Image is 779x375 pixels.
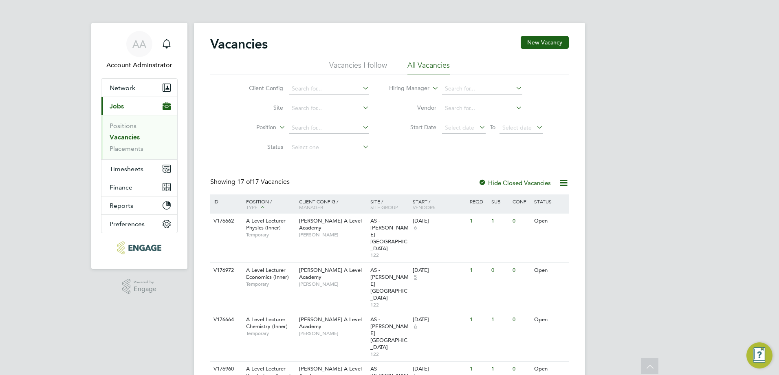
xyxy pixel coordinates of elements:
[210,36,268,52] h2: Vacancies
[101,215,177,233] button: Preferences
[511,194,532,208] div: Conf
[101,115,177,159] div: Jobs
[489,194,511,208] div: Sub
[511,263,532,278] div: 0
[532,194,568,208] div: Status
[91,23,187,269] nav: Main navigation
[413,218,466,225] div: [DATE]
[210,178,291,186] div: Showing
[532,214,568,229] div: Open
[299,267,362,280] span: [PERSON_NAME] A Level Academy
[297,194,368,214] div: Client Config /
[413,323,418,330] span: 6
[110,102,124,110] span: Jobs
[110,165,143,173] span: Timesheets
[442,103,522,114] input: Search for...
[468,214,489,229] div: 1
[236,84,283,92] label: Client Config
[110,122,136,130] a: Positions
[370,351,409,357] span: 122
[299,316,362,330] span: [PERSON_NAME] A Level Academy
[211,312,240,327] div: V176664
[389,124,436,131] label: Start Date
[478,179,551,187] label: Hide Closed Vacancies
[489,263,511,278] div: 0
[413,366,466,373] div: [DATE]
[101,241,178,254] a: Go to home page
[246,232,295,238] span: Temporary
[370,217,409,252] span: AS - [PERSON_NAME][GEOGRAPHIC_DATA]
[468,263,489,278] div: 1
[468,312,489,327] div: 1
[246,281,295,287] span: Temporary
[370,302,409,308] span: 122
[132,39,146,49] span: AA
[101,178,177,196] button: Finance
[246,316,288,330] span: A Level Lecturer Chemistry (Inner)
[101,31,178,70] a: AAAccount Adminstrator
[289,142,369,153] input: Select one
[237,178,252,186] span: 17 of
[236,143,283,150] label: Status
[407,60,450,75] li: All Vacancies
[110,145,143,152] a: Placements
[442,83,522,95] input: Search for...
[413,274,418,281] span: 5
[413,225,418,232] span: 6
[413,316,466,323] div: [DATE]
[237,178,290,186] span: 17 Vacancies
[368,194,411,214] div: Site /
[502,124,532,131] span: Select date
[413,267,466,274] div: [DATE]
[122,279,157,294] a: Powered byEngage
[299,204,323,210] span: Manager
[468,194,489,208] div: Reqd
[246,204,257,210] span: Type
[489,214,511,229] div: 1
[511,214,532,229] div: 0
[299,330,366,337] span: [PERSON_NAME]
[413,204,436,210] span: Vendors
[211,194,240,208] div: ID
[489,312,511,327] div: 1
[521,36,569,49] button: New Vacancy
[299,217,362,231] span: [PERSON_NAME] A Level Academy
[110,183,132,191] span: Finance
[134,279,156,286] span: Powered by
[370,204,398,210] span: Site Group
[101,60,178,70] span: Account Adminstrator
[370,316,409,351] span: AS - [PERSON_NAME][GEOGRAPHIC_DATA]
[246,267,289,280] span: A Level Lecturer Economics (Inner)
[389,104,436,111] label: Vendor
[101,97,177,115] button: Jobs
[329,60,387,75] li: Vacancies I follow
[299,232,366,238] span: [PERSON_NAME]
[487,122,498,132] span: To
[383,84,429,93] label: Hiring Manager
[511,312,532,327] div: 0
[110,84,135,92] span: Network
[117,241,161,254] img: protocol-logo-retina.png
[110,202,133,210] span: Reports
[411,194,468,214] div: Start /
[370,267,409,301] span: AS - [PERSON_NAME][GEOGRAPHIC_DATA]
[299,281,366,287] span: [PERSON_NAME]
[110,220,145,228] span: Preferences
[370,252,409,258] span: 122
[211,214,240,229] div: V176662
[532,312,568,327] div: Open
[532,263,568,278] div: Open
[445,124,474,131] span: Select date
[211,263,240,278] div: V176972
[134,286,156,293] span: Engage
[289,122,369,134] input: Search for...
[289,103,369,114] input: Search for...
[240,194,297,215] div: Position /
[289,83,369,95] input: Search for...
[746,342,772,368] button: Engage Resource Center
[110,133,140,141] a: Vacancies
[101,79,177,97] button: Network
[101,160,177,178] button: Timesheets
[101,196,177,214] button: Reports
[236,104,283,111] label: Site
